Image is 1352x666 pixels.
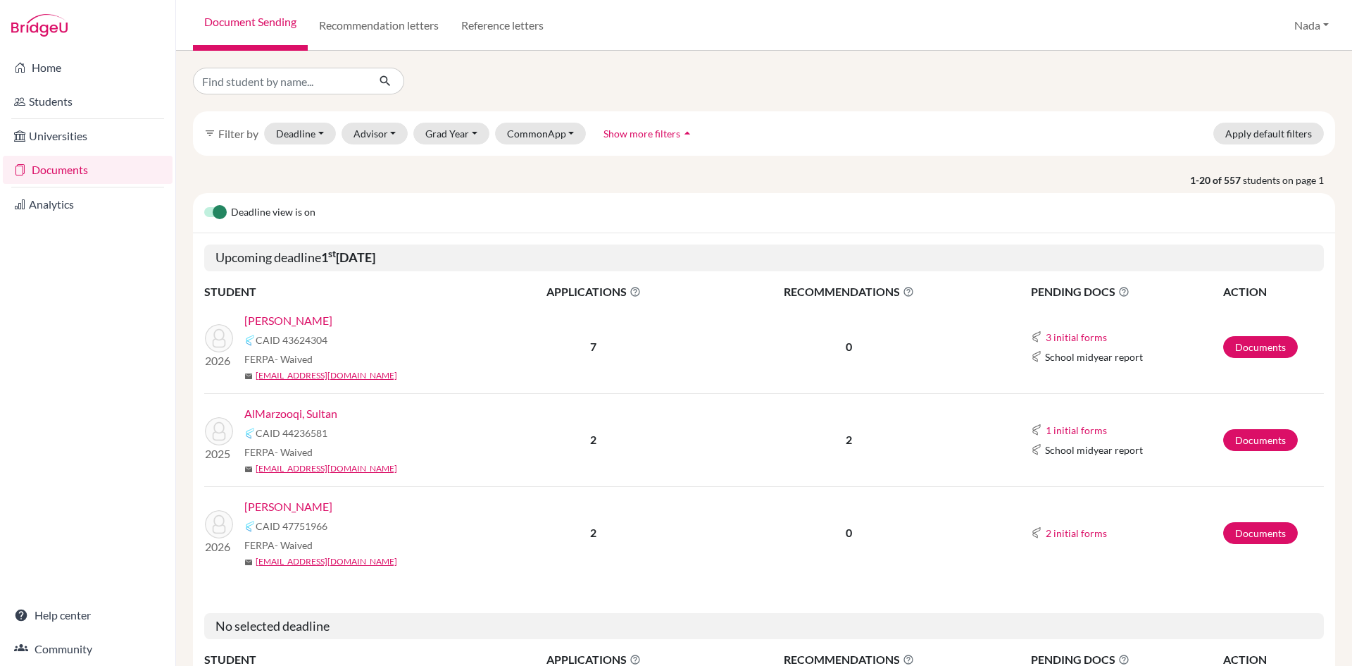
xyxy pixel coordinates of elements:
span: FERPA [244,538,313,553]
img: Common App logo [244,521,256,532]
img: Abbas, Majid [205,324,233,352]
a: Community [3,635,173,663]
th: STUDENT [204,283,486,301]
a: Documents [3,156,173,184]
b: 2 [590,433,596,446]
strong: 1-20 of 557 [1190,173,1243,187]
a: Analytics [3,190,173,218]
a: Home [3,54,173,82]
p: 2025 [205,445,233,462]
a: Documents [1223,429,1298,451]
a: [EMAIL_ADDRESS][DOMAIN_NAME] [256,369,397,382]
button: Grad Year [413,123,489,144]
span: PENDING DOCS [1031,283,1222,300]
span: mail [244,465,253,474]
span: CAID 43624304 [256,333,327,347]
sup: st [328,248,336,259]
span: FERPA [244,352,313,366]
h5: Upcoming deadline [204,245,1324,271]
p: 0 [702,338,996,355]
a: [EMAIL_ADDRESS][DOMAIN_NAME] [256,462,397,475]
a: [PERSON_NAME] [244,498,332,515]
span: FERPA [244,445,313,460]
p: 2 [702,431,996,448]
i: filter_list [204,128,215,139]
img: Common App logo [1031,444,1042,455]
p: 2026 [205,538,233,555]
input: Find student by name... [193,68,368,94]
b: 2 [590,526,596,539]
button: CommonApp [495,123,587,144]
button: Show more filtersarrow_drop_up [591,123,706,144]
span: Deadline view is on [231,204,315,221]
a: Students [3,87,173,116]
b: 7 [590,340,596,353]
span: - Waived [275,446,313,458]
span: Show more filters [603,128,680,140]
span: APPLICATIONS [487,283,701,300]
button: 2 initial forms [1045,525,1108,541]
a: AlMarzooqi, Sultan [244,405,337,422]
img: Common App logo [1031,331,1042,343]
button: 1 initial forms [1045,422,1108,438]
span: - Waived [275,539,313,551]
a: Documents [1223,336,1298,358]
img: Common App logo [244,428,256,439]
span: students on page 1 [1243,173,1335,187]
a: Universities [3,122,173,150]
p: 0 [702,524,996,541]
img: Common App logo [1031,527,1042,538]
span: School midyear report [1045,443,1143,457]
span: CAID 47751966 [256,519,327,534]
span: mail [244,558,253,567]
button: Nada [1288,12,1335,39]
img: Qaddourah, Zeyad [205,510,233,538]
span: Filter by [218,127,258,140]
i: arrow_drop_up [680,126,694,140]
img: Common App logo [244,335,256,346]
a: [EMAIL_ADDRESS][DOMAIN_NAME] [256,555,397,568]
a: [PERSON_NAME] [244,312,332,329]
b: 1 [DATE] [321,249,375,265]
button: Deadline [264,123,336,144]
img: Bridge-U [11,14,68,37]
img: Common App logo [1031,424,1042,436]
img: AlMarzooqi, Sultan [205,417,233,445]
span: mail [244,372,253,381]
button: Advisor [342,123,408,144]
h5: No selected deadline [204,613,1324,640]
span: CAID 44236581 [256,426,327,440]
p: 2026 [205,352,233,369]
a: Help center [3,601,173,629]
span: - Waived [275,353,313,365]
th: ACTION [1222,283,1324,301]
span: RECOMMENDATIONS [702,283,996,300]
button: Apply default filters [1213,123,1324,144]
button: 3 initial forms [1045,329,1108,345]
a: Documents [1223,522,1298,544]
span: School midyear report [1045,350,1143,364]
img: Common App logo [1031,351,1042,362]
